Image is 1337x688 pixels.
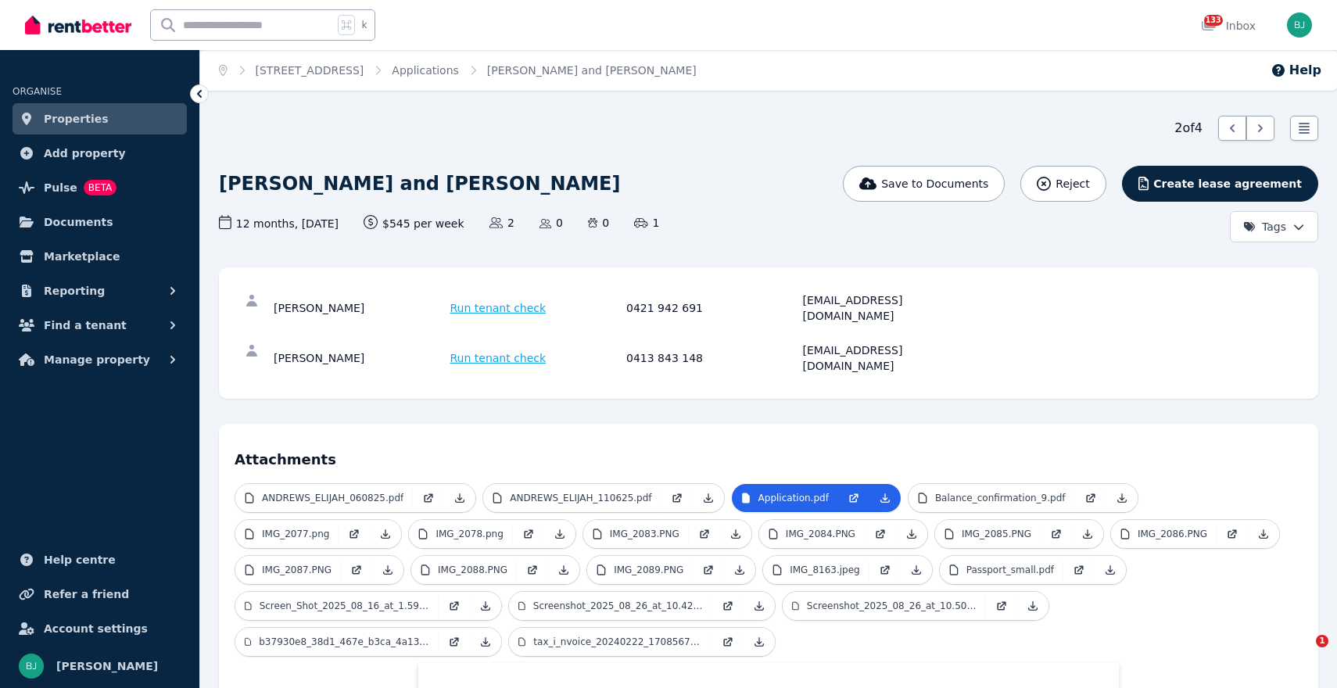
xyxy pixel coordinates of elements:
[444,484,475,512] a: Download Attachment
[235,556,341,584] a: IMG_2087.PNG
[1217,520,1248,548] a: Open in new Tab
[1056,176,1089,192] span: Reject
[588,215,609,231] span: 0
[44,316,127,335] span: Find a tenant
[13,310,187,341] button: Find a tenant
[13,103,187,134] a: Properties
[44,350,150,369] span: Manage property
[783,592,986,620] a: Screenshot_2025_08_26_at_10.50.59 pm.png
[790,564,860,576] p: IMG_8163.jpeg
[339,520,370,548] a: Open in new Tab
[439,628,470,656] a: Open in new Tab
[1204,15,1223,26] span: 133
[13,241,187,272] a: Marketplace
[44,144,126,163] span: Add property
[732,484,838,512] a: Application.pdf
[1230,211,1318,242] button: Tags
[909,484,1075,512] a: Balance_confirmation_9.pdf
[1248,520,1279,548] a: Download Attachment
[450,300,547,316] span: Run tenant check
[438,564,507,576] p: IMG_2088.PNG
[869,484,901,512] a: Download Attachment
[235,628,439,656] a: b37930e8_38d1_467e_b3ca_4a13c38da5bf.JPG
[509,592,712,620] a: Screenshot_2025_08_26_at_10.42.19 pm.png
[256,64,364,77] a: [STREET_ADDRESS]
[13,544,187,575] a: Help centre
[436,528,503,540] p: IMG_2078.png
[661,484,693,512] a: Open in new Tab
[44,109,109,128] span: Properties
[1287,13,1312,38] img: Bom Jin
[509,628,712,656] a: tax_i_nvoice_20240222_1708567070_6.pdf
[487,63,697,78] span: [PERSON_NAME] and [PERSON_NAME]
[361,19,367,31] span: k
[1271,61,1321,80] button: Help
[744,628,775,656] a: Download Attachment
[364,215,464,231] span: $545 per week
[517,556,548,584] a: Open in new Tab
[44,213,113,231] span: Documents
[759,520,865,548] a: IMG_2084.PNG
[413,484,444,512] a: Open in new Tab
[758,492,829,504] p: Application.pdf
[13,206,187,238] a: Documents
[235,592,439,620] a: Screen_Shot_2025_08_16_at_1.59.33_pm.png
[712,628,744,656] a: Open in new Tab
[44,619,148,638] span: Account settings
[720,520,751,548] a: Download Attachment
[533,600,703,612] p: Screenshot_2025_08_26_at_10.42.19 pm.png
[274,342,446,374] div: [PERSON_NAME]
[13,172,187,203] a: PulseBETA
[1316,635,1328,647] span: 1
[44,281,105,300] span: Reporting
[1095,556,1126,584] a: Download Attachment
[56,657,158,675] span: [PERSON_NAME]
[744,592,775,620] a: Download Attachment
[865,520,896,548] a: Open in new Tab
[200,50,715,91] nav: Breadcrumb
[260,600,429,612] p: Screen_Shot_2025_08_16_at_1.59.33_pm.png
[1072,520,1103,548] a: Download Attachment
[838,484,869,512] a: Open in new Tab
[1063,556,1095,584] a: Open in new Tab
[262,564,332,576] p: IMG_2087.PNG
[13,613,187,644] a: Account settings
[341,556,372,584] a: Open in new Tab
[13,86,62,97] span: ORGANISE
[44,550,116,569] span: Help centre
[44,585,129,604] span: Refer a friend
[881,176,988,192] span: Save to Documents
[372,556,403,584] a: Download Attachment
[724,556,755,584] a: Download Attachment
[13,579,187,610] a: Refer a friend
[84,180,116,195] span: BETA
[843,166,1005,202] button: Save to Documents
[235,439,1303,471] h4: Attachments
[1284,635,1321,672] iframe: Intercom live chat
[544,520,575,548] a: Download Attachment
[1243,219,1286,235] span: Tags
[392,64,459,77] a: Applications
[935,492,1066,504] p: Balance_confirmation_9.pdf
[626,342,798,374] div: 0413 843 148
[1153,176,1302,192] span: Create lease agreement
[587,556,693,584] a: IMG_2089.PNG
[548,556,579,584] a: Download Attachment
[370,520,401,548] a: Download Attachment
[962,528,1031,540] p: IMG_2085.PNG
[470,592,501,620] a: Download Attachment
[901,556,932,584] a: Download Attachment
[1174,119,1203,138] span: 2 of 4
[439,592,470,620] a: Open in new Tab
[1138,528,1207,540] p: IMG_2086.PNG
[411,556,517,584] a: IMG_2088.PNG
[19,654,44,679] img: Bom Jin
[25,13,131,37] img: RentBetter
[1017,592,1048,620] a: Download Attachment
[763,556,869,584] a: IMG_8163.jpeg
[786,528,855,540] p: IMG_2084.PNG
[513,520,544,548] a: Open in new Tab
[869,556,901,584] a: Open in new Tab
[614,564,683,576] p: IMG_2089.PNG
[539,215,563,231] span: 0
